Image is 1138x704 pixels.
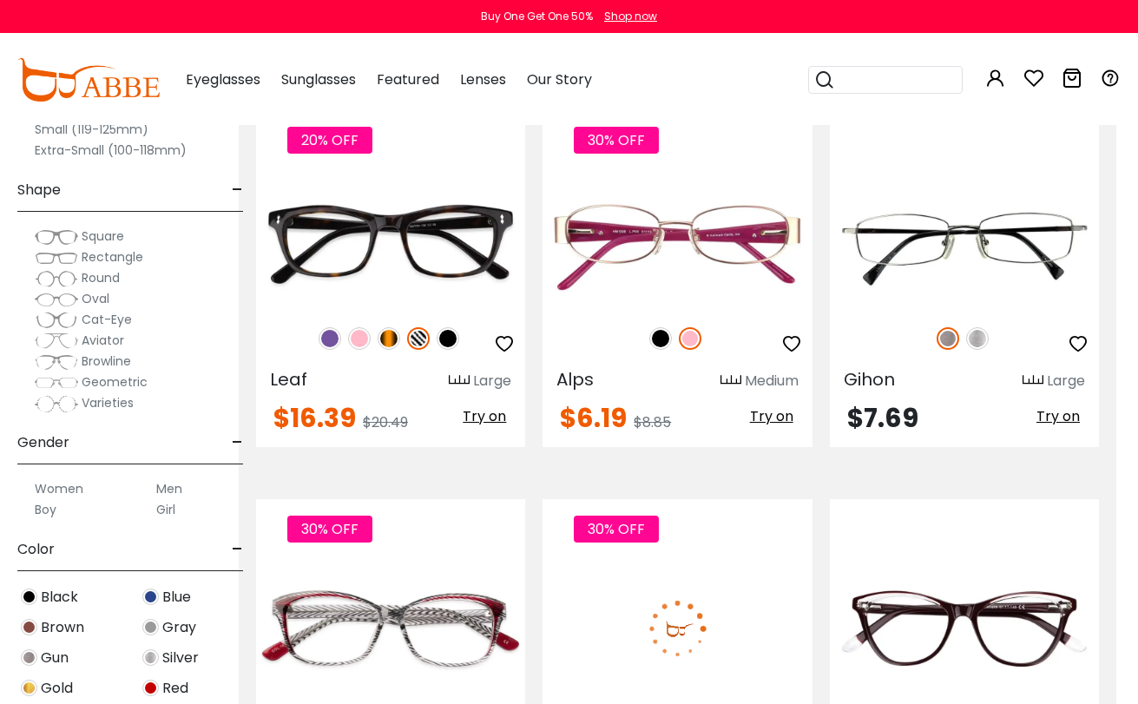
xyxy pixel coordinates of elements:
img: Gray [142,619,159,635]
label: Women [35,478,83,499]
div: Buy One Get One 50% [481,9,593,24]
img: Black [21,589,37,605]
label: Small (119-125mm) [35,119,148,140]
span: Rectangle [82,248,143,266]
span: Lenses [460,69,506,89]
span: Oval [82,290,109,307]
img: Black [437,327,459,350]
span: Sunglasses [281,69,356,89]
span: Gray [162,617,196,638]
img: Brown Rhode - TR ,Universal Bridge Fit [543,562,812,696]
label: Extra-Small (100-118mm) [35,140,187,161]
span: Eyeglasses [186,69,260,89]
div: Large [1047,371,1085,391]
img: Pattern [407,327,430,350]
img: Brown [21,619,37,635]
span: - [232,422,243,464]
span: $8.85 [634,412,671,432]
span: Try on [750,406,793,426]
span: 30% OFF [574,516,659,543]
span: Aviator [82,332,124,349]
img: Browline.png [35,353,78,371]
span: Geometric [82,373,148,391]
img: Gun Gihon - Metal ,Adjust Nose Pads [830,173,1099,307]
button: Try on [745,405,799,428]
div: Shop now [604,9,657,24]
img: Aviator.png [35,332,78,350]
span: Gun [41,648,69,668]
span: $16.39 [273,399,356,437]
img: Pink [679,327,701,350]
img: Varieties.png [35,395,78,413]
img: abbeglasses.com [17,58,160,102]
img: Gun [21,649,37,666]
img: Gun [937,327,959,350]
img: size ruler [1023,374,1043,387]
button: Try on [457,405,511,428]
img: Pink [348,327,371,350]
span: $6.19 [560,399,627,437]
img: size ruler [720,374,741,387]
img: Silver [142,649,159,666]
img: Oval.png [35,291,78,308]
img: Silver [966,327,989,350]
img: Geometric.png [35,374,78,391]
span: $20.49 [363,412,408,432]
button: Try on [1031,405,1085,428]
span: 30% OFF [287,516,372,543]
span: Our Story [527,69,592,89]
span: Gender [17,422,69,464]
span: Black [41,587,78,608]
span: Blue [162,587,191,608]
img: Pattern Elliot - Plastic ,Universal Bridge Fit [256,562,525,696]
span: Alps [556,367,594,391]
span: Cat-Eye [82,311,132,328]
span: Red [162,678,188,699]
img: Brown Luznic - Acetate ,Universal Bridge Fit [830,562,1099,696]
a: Shop now [595,9,657,23]
img: Black [649,327,672,350]
img: Cat-Eye.png [35,312,78,329]
span: 20% OFF [287,127,372,154]
span: Color [17,529,55,570]
span: Gihon [844,367,895,391]
span: Browline [82,352,131,370]
img: Round.png [35,270,78,287]
img: Gold [21,680,37,696]
span: Gold [41,678,73,699]
span: Try on [463,406,506,426]
img: Pattern Leaf - Acetate ,Universal Bridge Fit [256,173,525,307]
img: Purple [319,327,341,350]
span: Try on [1036,406,1080,426]
label: Boy [35,499,56,520]
img: Square.png [35,228,78,246]
label: Men [156,478,182,499]
span: 30% OFF [574,127,659,154]
img: Tortoise [378,327,400,350]
span: Brown [41,617,84,638]
span: Round [82,269,120,286]
img: Red [142,680,159,696]
label: Girl [156,499,175,520]
img: Rectangle.png [35,249,78,266]
span: Square [82,227,124,245]
span: Shape [17,169,61,211]
img: Blue [142,589,159,605]
span: $7.69 [847,399,918,437]
div: Large [473,371,511,391]
span: Featured [377,69,439,89]
span: Leaf [270,367,307,391]
span: - [232,529,243,570]
span: - [232,169,243,211]
div: Medium [745,371,799,391]
span: Silver [162,648,199,668]
span: Varieties [82,394,134,411]
img: Pink Alps - Metal ,Adjust Nose Pads [543,173,812,307]
img: size ruler [449,374,470,387]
